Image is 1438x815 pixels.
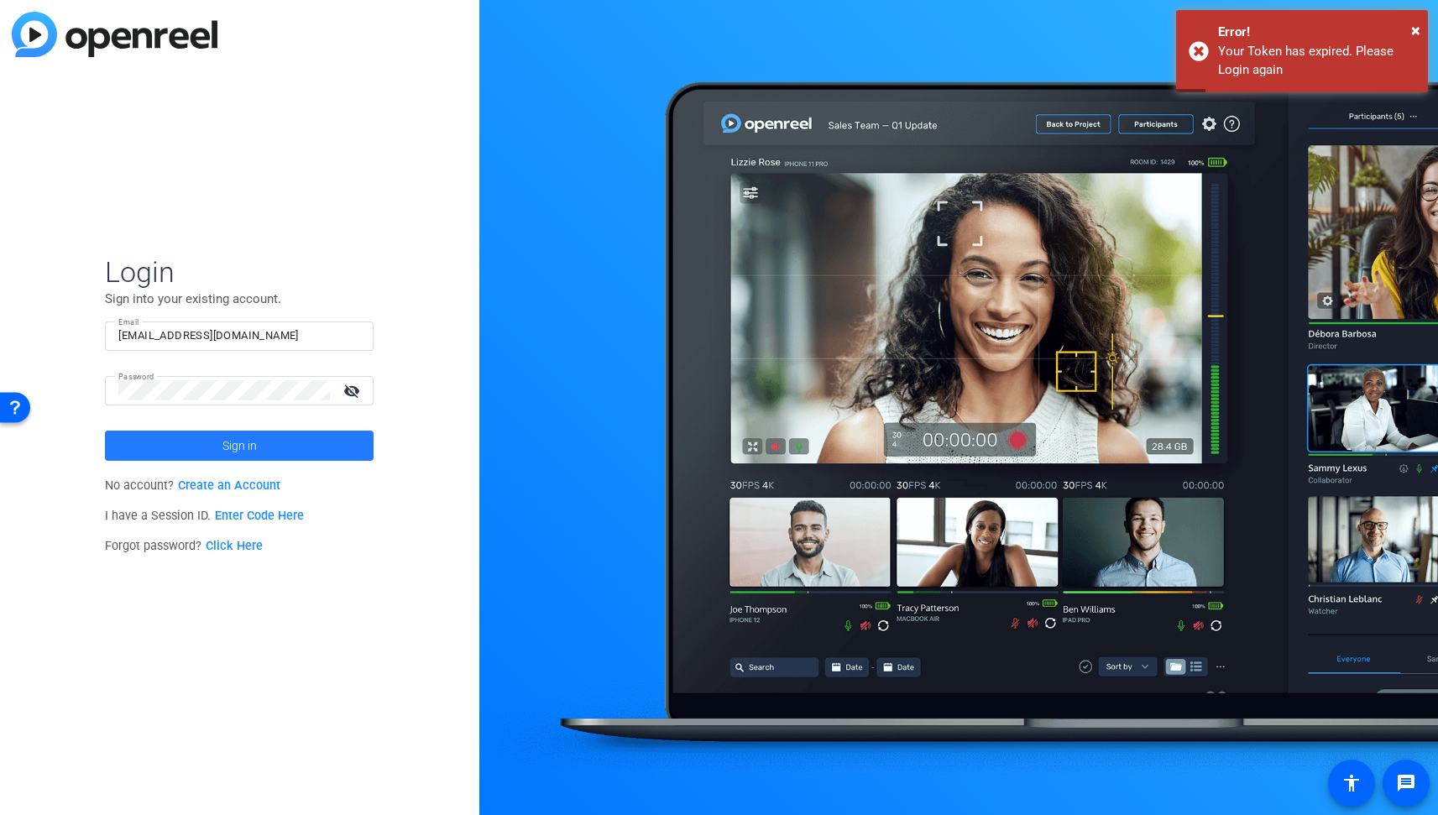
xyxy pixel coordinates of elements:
[105,431,374,461] button: Sign in
[1396,773,1416,793] mat-icon: message
[118,317,139,327] mat-label: Email
[1218,23,1415,42] div: Error!
[178,478,280,493] a: Create an Account
[333,379,374,403] mat-icon: visibility_off
[1218,42,1415,80] div: Your Token has expired. Please Login again
[206,539,263,553] a: Click Here
[12,12,217,57] img: blue-gradient.svg
[105,478,280,493] span: No account?
[215,509,304,523] a: Enter Code Here
[105,290,374,308] p: Sign into your existing account.
[105,254,374,290] span: Login
[222,425,257,467] span: Sign in
[105,539,263,553] span: Forgot password?
[118,326,360,346] input: Enter Email Address
[1341,773,1362,793] mat-icon: accessibility
[1411,18,1420,43] button: Close
[1411,20,1420,40] span: ×
[105,509,304,523] span: I have a Session ID.
[118,372,154,381] mat-label: Password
